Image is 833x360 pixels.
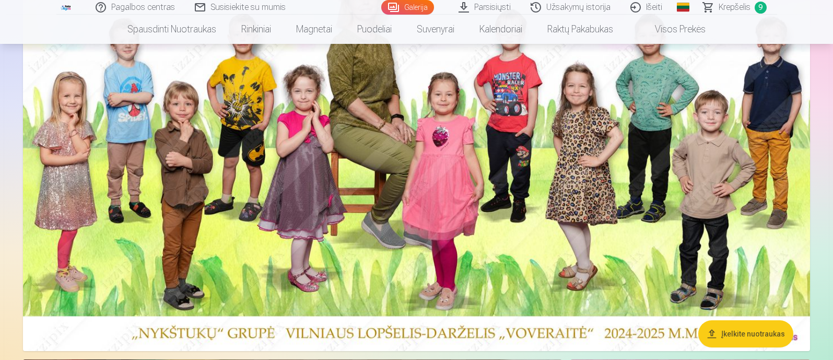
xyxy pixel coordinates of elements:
span: Krepšelis [719,1,750,14]
a: Rinkiniai [229,15,284,44]
a: Visos prekės [626,15,718,44]
a: Puodeliai [345,15,404,44]
a: Suvenyrai [404,15,467,44]
a: Spausdinti nuotraukas [115,15,229,44]
img: /fa5 [61,4,72,10]
a: Kalendoriai [467,15,535,44]
a: Raktų pakabukas [535,15,626,44]
span: 9 [755,2,767,14]
button: Įkelkite nuotraukas [698,320,793,347]
a: Magnetai [284,15,345,44]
